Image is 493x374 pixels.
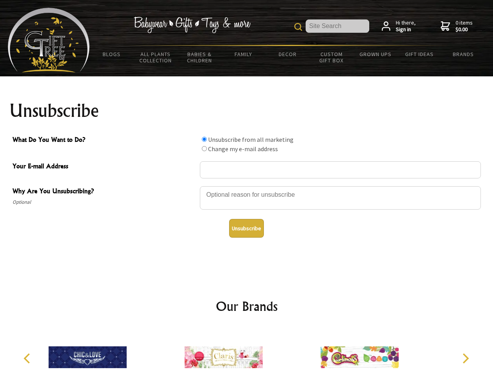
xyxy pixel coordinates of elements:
[456,26,473,33] strong: $0.00
[16,297,478,316] h2: Our Brands
[9,101,484,120] h1: Unsubscribe
[265,46,310,62] a: Decor
[353,46,397,62] a: Grown Ups
[208,145,278,153] label: Change my e-mail address
[396,26,416,33] strong: Sign in
[456,19,473,33] span: 0 items
[441,19,473,33] a: 0 items$0.00
[202,146,207,151] input: What Do You Want to Do?
[200,161,481,178] input: Your E-mail Address
[90,46,134,62] a: BLOGS
[310,46,354,69] a: Custom Gift Box
[208,136,294,143] label: Unsubscribe from all marketing
[457,350,474,367] button: Next
[222,46,266,62] a: Family
[8,8,90,72] img: Babyware - Gifts - Toys and more...
[294,23,302,31] img: product search
[397,46,441,62] a: Gift Ideas
[441,46,486,62] a: Brands
[229,219,264,238] button: Unsubscribe
[12,186,196,198] span: Why Are You Unsubscribing?
[306,19,369,33] input: Site Search
[396,19,416,33] span: Hi there,
[178,46,222,69] a: Babies & Children
[12,135,196,146] span: What Do You Want to Do?
[134,46,178,69] a: All Plants Collection
[20,350,37,367] button: Previous
[12,198,196,207] span: Optional
[133,17,251,33] img: Babywear - Gifts - Toys & more
[382,19,416,33] a: Hi there,Sign in
[200,186,481,210] textarea: Why Are You Unsubscribing?
[202,137,207,142] input: What Do You Want to Do?
[12,161,196,173] span: Your E-mail Address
